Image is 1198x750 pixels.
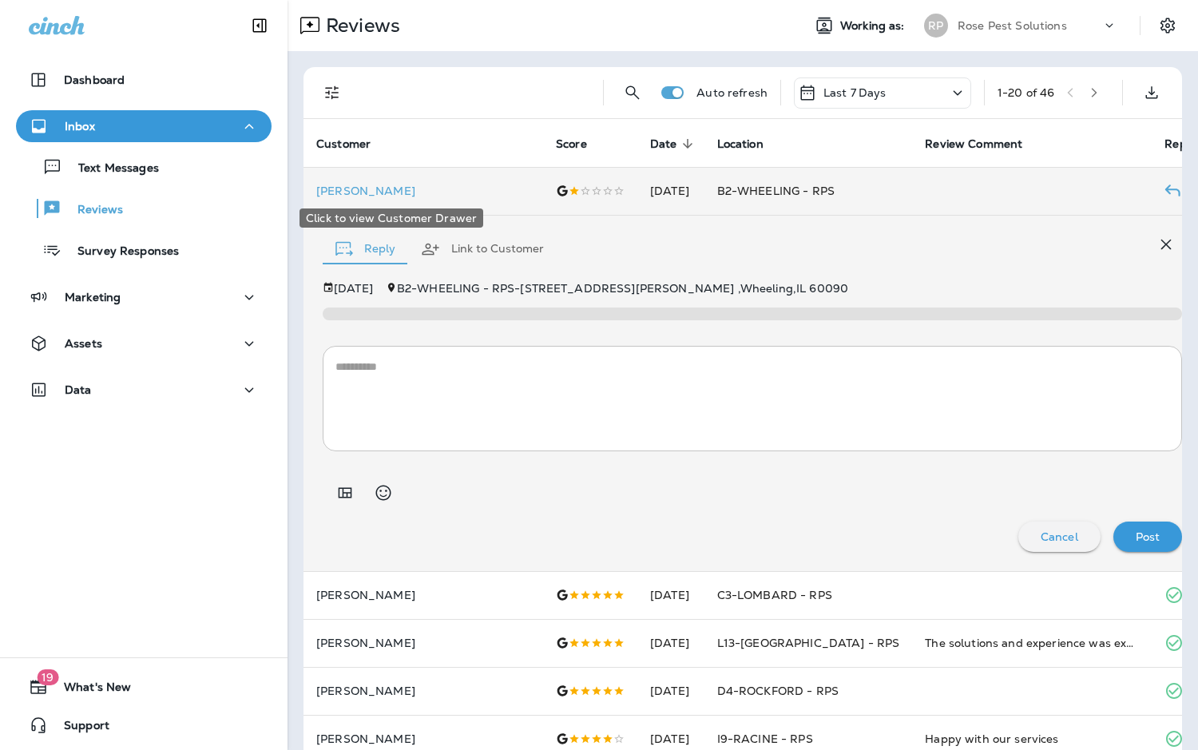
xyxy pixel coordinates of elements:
span: Support [48,719,109,738]
p: Rose Pest Solutions [958,19,1067,32]
p: Dashboard [64,73,125,86]
span: Working as: [840,19,908,33]
button: Cancel [1018,522,1101,552]
div: The solutions and experience was explained with patience and concern. The current completion have... [925,635,1139,651]
button: Post [1113,522,1183,552]
button: Marketing [16,281,272,313]
div: 1 - 20 of 46 [998,86,1054,99]
button: Collapse Sidebar [237,10,282,42]
p: Inbox [65,120,95,133]
button: Export as CSV [1136,77,1168,109]
span: Location [717,137,764,151]
p: Reviews [61,203,123,218]
p: [PERSON_NAME] [316,637,530,649]
div: Click to view Customer Drawer [316,185,530,197]
span: Date [650,137,677,151]
button: Support [16,709,272,741]
p: [PERSON_NAME] [316,732,530,745]
p: Post [1136,530,1160,543]
button: Inbox [16,110,272,142]
button: Text Messages [16,150,272,184]
p: [PERSON_NAME] [316,685,530,697]
button: Data [16,374,272,406]
p: Marketing [65,291,121,304]
p: Reviews [319,14,400,38]
button: Dashboard [16,64,272,96]
button: Filters [316,77,348,109]
p: Data [65,383,92,396]
p: [PERSON_NAME] [316,589,530,601]
td: [DATE] [637,619,704,667]
button: Survey Responses [16,233,272,267]
p: Survey Responses [61,244,179,260]
p: [PERSON_NAME] [316,185,530,197]
span: I9-RACINE - RPS [717,732,813,746]
td: [DATE] [637,167,704,215]
span: Customer [316,137,391,151]
td: [DATE] [637,571,704,619]
span: What's New [48,681,131,700]
button: Reviews [16,192,272,225]
button: Reply [323,220,408,278]
span: Location [717,137,784,151]
p: Assets [65,337,102,350]
p: Text Messages [62,161,159,177]
span: L13-[GEOGRAPHIC_DATA] - RPS [717,636,900,650]
span: B2-WHEELING - RPS [717,184,835,198]
p: Last 7 Days [823,86,887,99]
button: Assets [16,327,272,359]
span: Score [556,137,587,151]
button: Search Reviews [617,77,649,109]
span: 19 [37,669,58,685]
button: 19What's New [16,671,272,703]
p: Cancel [1041,530,1078,543]
span: C3-LOMBARD - RPS [717,588,832,602]
span: Review Comment [925,137,1022,151]
div: RP [924,14,948,38]
p: [DATE] [334,282,373,295]
span: Customer [316,137,371,151]
span: Date [650,137,698,151]
span: Review Comment [925,137,1043,151]
div: Happy with our services [925,731,1139,747]
span: D4-ROCKFORD - RPS [717,684,839,698]
div: Click to view Customer Drawer [299,208,483,228]
button: Link to Customer [408,220,557,278]
span: B2-WHEELING - RPS - [STREET_ADDRESS][PERSON_NAME] , Wheeling , IL 60090 [397,281,848,296]
p: Auto refresh [696,86,768,99]
button: Add in a premade template [329,477,361,509]
span: Score [556,137,608,151]
button: Select an emoji [367,477,399,509]
button: Settings [1153,11,1182,40]
td: [DATE] [637,667,704,715]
